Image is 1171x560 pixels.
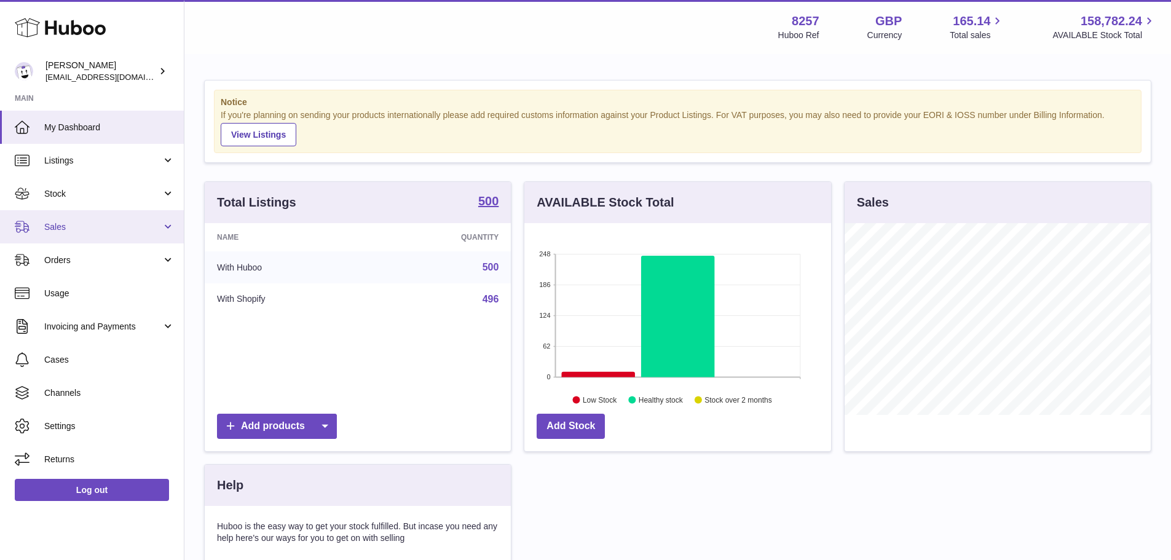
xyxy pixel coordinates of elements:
[44,188,162,200] span: Stock
[705,395,772,404] text: Stock over 2 months
[44,387,175,399] span: Channels
[875,13,902,30] strong: GBP
[45,60,156,83] div: [PERSON_NAME]
[44,254,162,266] span: Orders
[217,194,296,211] h3: Total Listings
[1081,13,1142,30] span: 158,782.24
[867,30,902,41] div: Currency
[45,72,181,82] span: [EMAIL_ADDRESS][DOMAIN_NAME]
[547,373,551,381] text: 0
[543,342,551,350] text: 62
[217,414,337,439] a: Add products
[205,223,370,251] th: Name
[539,312,550,319] text: 124
[221,109,1135,146] div: If you're planning on sending your products internationally please add required customs informati...
[44,155,162,167] span: Listings
[1052,13,1156,41] a: 158,782.24 AVAILABLE Stock Total
[370,223,511,251] th: Quantity
[483,294,499,304] a: 496
[539,281,550,288] text: 186
[44,420,175,432] span: Settings
[539,250,550,258] text: 248
[217,477,243,494] h3: Help
[217,521,499,544] p: Huboo is the easy way to get your stock fulfilled. But incase you need any help here's our ways f...
[953,13,990,30] span: 165.14
[44,122,175,133] span: My Dashboard
[221,97,1135,108] strong: Notice
[583,395,617,404] text: Low Stock
[792,13,819,30] strong: 8257
[950,30,1004,41] span: Total sales
[478,195,499,210] a: 500
[478,195,499,207] strong: 500
[950,13,1004,41] a: 165.14 Total sales
[857,194,889,211] h3: Sales
[1052,30,1156,41] span: AVAILABLE Stock Total
[15,479,169,501] a: Log out
[44,454,175,465] span: Returns
[15,62,33,81] img: don@skinsgolf.com
[778,30,819,41] div: Huboo Ref
[221,123,296,146] a: View Listings
[483,262,499,272] a: 500
[639,395,684,404] text: Healthy stock
[205,251,370,283] td: With Huboo
[537,414,605,439] a: Add Stock
[44,354,175,366] span: Cases
[205,283,370,315] td: With Shopify
[537,194,674,211] h3: AVAILABLE Stock Total
[44,321,162,333] span: Invoicing and Payments
[44,288,175,299] span: Usage
[44,221,162,233] span: Sales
